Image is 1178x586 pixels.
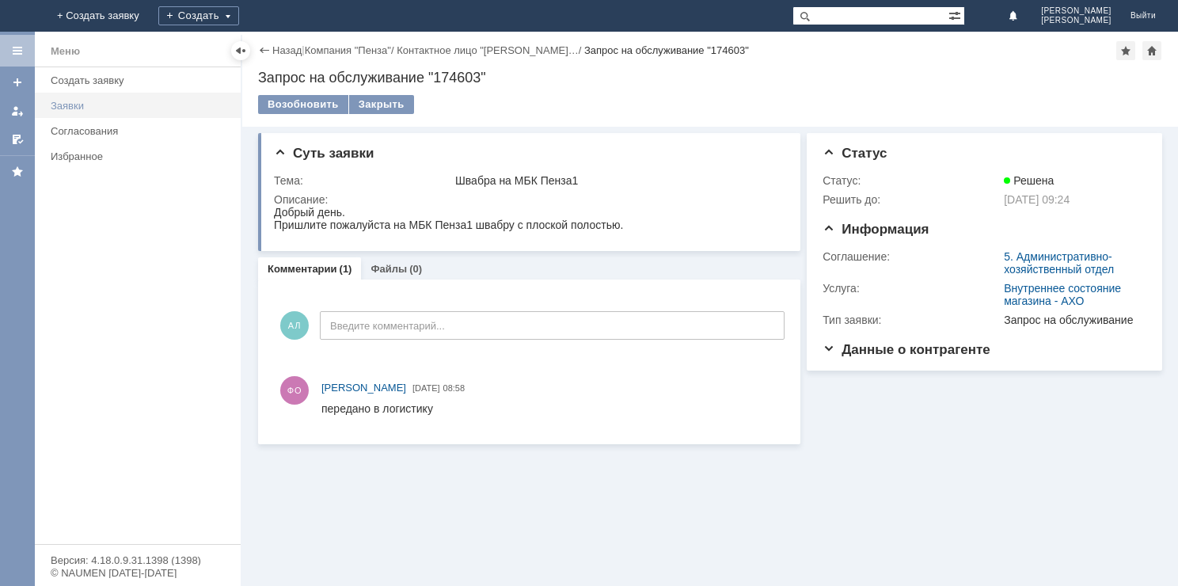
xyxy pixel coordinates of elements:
[1004,174,1054,187] span: Решена
[51,150,214,162] div: Избранное
[321,380,406,396] a: [PERSON_NAME]
[948,7,964,22] span: Расширенный поиск
[19,10,32,22] img: logo
[1004,314,1140,326] div: Запрос на обслуживание
[823,222,929,237] span: Информация
[5,127,30,152] a: Мои согласования
[823,174,1001,187] div: Статус:
[823,146,887,161] span: Статус
[272,44,302,56] a: Назад
[268,263,337,275] a: Комментарии
[823,282,1001,295] div: Услуга:
[584,44,749,56] div: Запрос на обслуживание "174603"
[340,263,352,275] div: (1)
[51,74,231,86] div: Создать заявку
[823,342,990,357] span: Данные о контрагенте
[409,263,422,275] div: (0)
[274,193,783,206] div: Описание:
[1041,16,1111,25] span: [PERSON_NAME]
[5,70,30,95] a: Создать заявку
[1116,41,1135,60] div: Добавить в избранное
[44,93,237,118] a: Заявки
[305,44,391,56] a: Компания "Пенза"
[1004,282,1121,307] a: Внутреннее состояние магазина - АХО
[274,146,374,161] span: Суть заявки
[1004,193,1070,206] span: [DATE] 09:24
[5,98,30,124] a: Мои заявки
[51,125,231,137] div: Согласования
[823,193,1001,206] div: Решить до:
[823,250,1001,263] div: Соглашение:
[305,44,397,56] div: /
[274,174,452,187] div: Тема:
[19,10,32,22] a: Перейти на домашнюю страницу
[44,68,237,93] a: Создать заявку
[51,42,80,61] div: Меню
[1142,41,1161,60] div: Сделать домашней страницей
[397,44,579,56] a: Контактное лицо "[PERSON_NAME]…
[302,44,304,55] div: |
[1041,6,1111,16] span: [PERSON_NAME]
[370,263,407,275] a: Файлы
[51,100,231,112] div: Заявки
[171,6,252,25] div: Создать
[823,314,1001,326] div: Тип заявки:
[1004,250,1114,276] a: 5. Административно-хозяйственный отдел
[455,174,780,187] div: Швабра на МБК Пенза1
[51,555,225,565] div: Версия: 4.18.0.9.31.1398 (1398)
[258,70,1162,86] div: Запрос на обслуживание "174603"
[44,119,237,143] a: Согласования
[321,382,406,394] span: [PERSON_NAME]
[280,311,309,340] span: АЛ
[231,41,250,60] div: Скрыть меню
[51,568,225,578] div: © NAUMEN [DATE]-[DATE]
[443,383,465,393] span: 08:58
[412,383,440,393] span: [DATE]
[397,44,584,56] div: /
